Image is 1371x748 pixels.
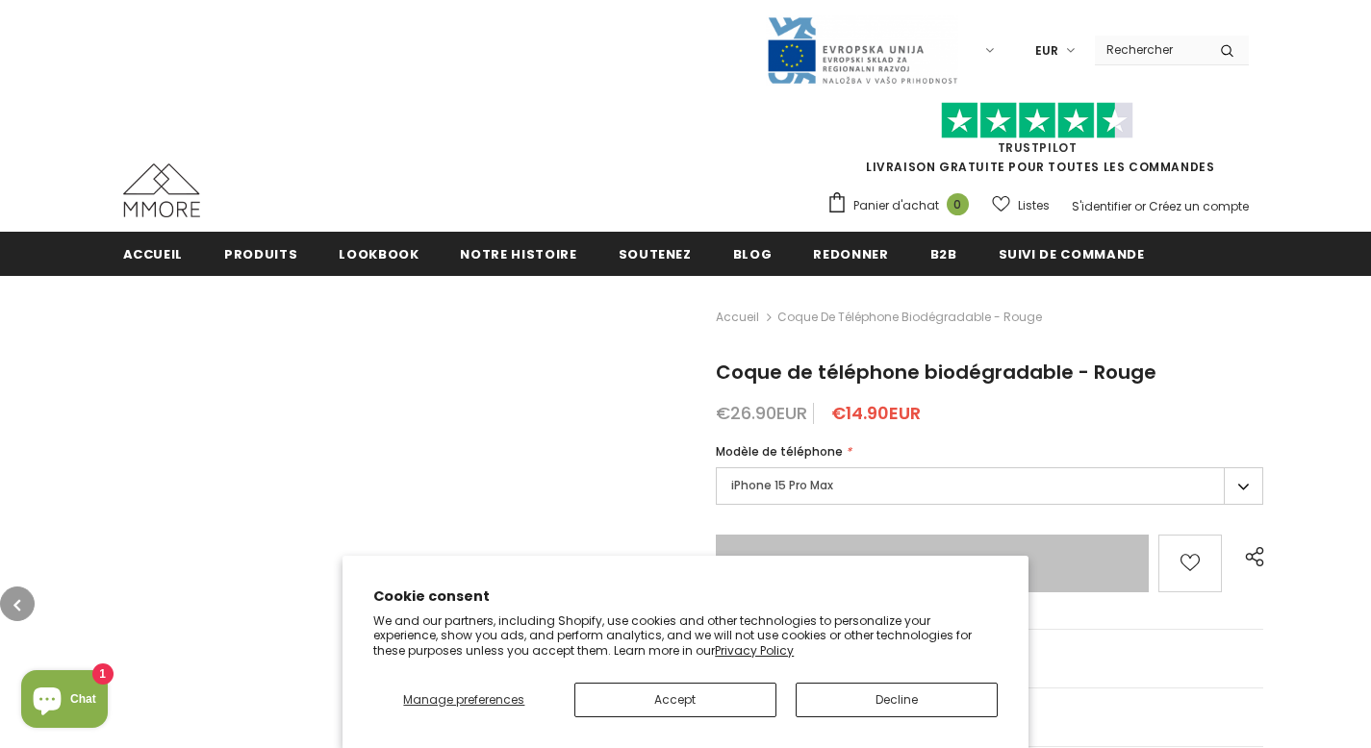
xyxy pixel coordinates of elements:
a: Listes [992,188,1050,222]
span: Listes [1018,196,1050,215]
button: Manage preferences [373,683,554,717]
a: Créez un compte [1149,198,1249,214]
span: Modèle de téléphone [716,443,843,460]
span: LIVRAISON GRATUITE POUR TOUTES LES COMMANDES [826,111,1249,175]
span: Coque de téléphone biodégradable - Rouge [777,306,1042,329]
a: Produits [224,232,297,275]
a: Privacy Policy [715,642,794,659]
h2: Cookie consent [373,586,998,607]
span: 0 [947,193,969,215]
a: Javni Razpis [766,41,958,58]
img: Cas MMORE [123,163,200,217]
a: TrustPilot [998,139,1078,156]
span: B2B [930,245,957,263]
input: Sold Out [716,535,1149,592]
span: Blog [733,245,773,263]
a: Panier d'achat 0 [826,191,978,220]
span: €14.90EUR [831,401,921,425]
span: Lookbook [339,245,419,263]
button: Accept [574,683,776,717]
span: Suivi de commande [999,245,1145,263]
button: Decline [796,683,998,717]
a: Accueil [716,306,759,329]
span: Notre histoire [460,245,576,263]
span: €26.90EUR [716,401,807,425]
span: EUR [1035,41,1058,61]
inbox-online-store-chat: Shopify online store chat [15,670,114,733]
span: Accueil [123,245,184,263]
input: Search Site [1095,36,1206,63]
label: iPhone 15 Pro Max [716,467,1263,505]
img: Faites confiance aux étoiles pilotes [941,102,1133,139]
span: Produits [224,245,297,263]
span: soutenez [619,245,692,263]
a: Lookbook [339,232,419,275]
p: We and our partners, including Shopify, use cookies and other technologies to personalize your ex... [373,613,998,659]
span: Coque de téléphone biodégradable - Rouge [716,359,1156,386]
a: Redonner [813,232,888,275]
span: Panier d'achat [853,196,939,215]
a: Suivi de commande [999,232,1145,275]
a: B2B [930,232,957,275]
span: or [1134,198,1146,214]
span: Manage preferences [403,691,524,708]
span: Redonner [813,245,888,263]
img: Javni Razpis [766,15,958,86]
a: Blog [733,232,773,275]
a: soutenez [619,232,692,275]
a: Accueil [123,232,184,275]
a: Notre histoire [460,232,576,275]
a: S'identifier [1072,198,1131,214]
